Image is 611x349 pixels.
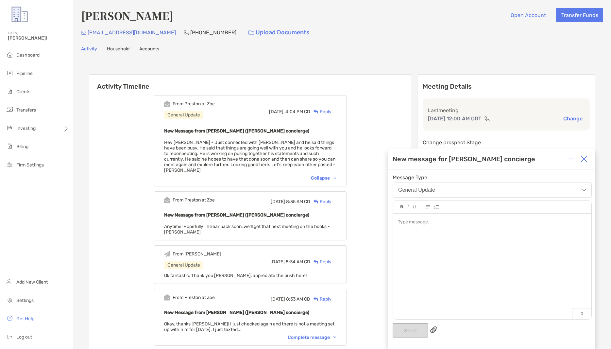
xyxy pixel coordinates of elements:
a: Accounts [139,46,159,53]
span: Hey [PERSON_NAME] - Just connected with [PERSON_NAME] and he said things have been busy. He said ... [164,140,335,173]
span: Pipeline [16,71,33,76]
div: General Update [398,187,435,193]
button: Transfer Funds [556,8,603,22]
img: pipeline icon [6,69,14,77]
span: Message Type [393,174,592,181]
div: Reply [310,198,331,205]
img: Zoe Logo [8,3,31,26]
img: Reply icon [314,110,318,114]
img: Reply icon [314,260,318,264]
button: General Update [393,183,592,198]
p: [DATE] 12:00 AM CDT [428,114,482,123]
div: Reply [310,296,331,303]
button: Change [561,115,585,122]
div: From Preston at Zoe [173,197,215,203]
span: Billing [16,144,28,149]
img: Editor control icon [413,205,416,209]
img: Expand or collapse [568,156,574,162]
img: Chevron icon [333,177,336,179]
div: General Update [164,111,203,119]
p: 0 [572,308,591,319]
p: [EMAIL_ADDRESS][DOMAIN_NAME] [88,28,176,37]
img: Event icon [164,251,170,257]
span: Firm Settings [16,162,44,168]
span: [DATE], [269,109,284,114]
img: Reply icon [314,297,318,301]
div: From [PERSON_NAME] [173,251,221,257]
b: New Message from [PERSON_NAME] ([PERSON_NAME] concierge) [164,310,309,315]
span: 8:35 AM CD [286,199,310,204]
div: From Preston at Zoe [173,295,215,300]
span: Okay, thanks [PERSON_NAME]! I just checked again and there is not a meeting set up with him for [... [164,321,334,332]
span: Anytime! Hopefully I'll hear back soon, we'll get that next meeting on the books -[PERSON_NAME] [164,224,330,235]
p: [PHONE_NUMBER] [190,28,236,37]
span: Investing [16,126,36,131]
img: Phone Icon [184,30,189,35]
span: Log out [16,334,32,340]
div: Reply [310,258,331,265]
img: Reply icon [314,200,318,204]
img: transfers icon [6,106,14,113]
img: dashboard icon [6,51,14,59]
img: add_new_client icon [6,278,14,286]
p: Meeting Details [423,82,590,91]
span: Transfers [16,107,36,113]
p: Last meeting [428,106,585,114]
img: button icon [248,30,254,35]
img: Event icon [164,197,170,203]
span: 4:04 PM CD [285,109,310,114]
span: Clients [16,89,30,95]
span: Ok fantastic. Thank you [PERSON_NAME], appreciate the push here! [164,273,307,278]
a: Upload Documents [244,26,314,40]
span: [DATE] [271,296,285,302]
div: Reply [310,108,331,115]
span: Settings [16,298,34,303]
img: Email Icon [81,31,86,35]
a: Activity [81,46,97,53]
div: From Preston at Zoe [173,101,215,107]
img: Chevron icon [333,336,336,338]
img: logout icon [6,333,14,340]
img: Event icon [164,294,170,301]
div: General Update [164,261,203,269]
button: Open Account [505,8,551,22]
img: Editor control icon [400,205,403,209]
span: 8:33 AM CD [286,296,310,302]
img: settings icon [6,296,14,304]
img: communication type [484,116,490,121]
img: billing icon [6,142,14,150]
div: Collapse [311,175,336,181]
div: New message for [PERSON_NAME] concierge [393,155,535,163]
img: Close [581,156,587,162]
img: investing icon [6,124,14,132]
img: Event icon [164,101,170,107]
img: clients icon [6,87,14,95]
img: Open dropdown arrow [582,189,586,191]
span: Get Help [16,316,34,322]
img: paperclip attachments [430,326,437,333]
img: Editor control icon [407,205,409,209]
div: Complete message [288,335,336,340]
span: Dashboard [16,52,40,58]
img: firm-settings icon [6,161,14,168]
b: New Message from [PERSON_NAME] ([PERSON_NAME] concierge) [164,128,309,134]
h6: Activity Timeline [89,75,412,90]
a: Household [107,46,129,53]
span: [PERSON_NAME]! [8,35,69,41]
span: 8:34 AM CD [286,259,310,265]
img: Editor control icon [426,205,430,209]
h4: [PERSON_NAME] [81,8,173,23]
b: New Message from [PERSON_NAME] ([PERSON_NAME] concierge) [164,212,309,218]
span: [DATE] [271,199,285,204]
img: Editor control icon [434,205,439,209]
p: Change prospect Stage [423,138,590,147]
span: [DATE] [270,259,285,265]
img: get-help icon [6,314,14,322]
span: Add New Client [16,279,48,285]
